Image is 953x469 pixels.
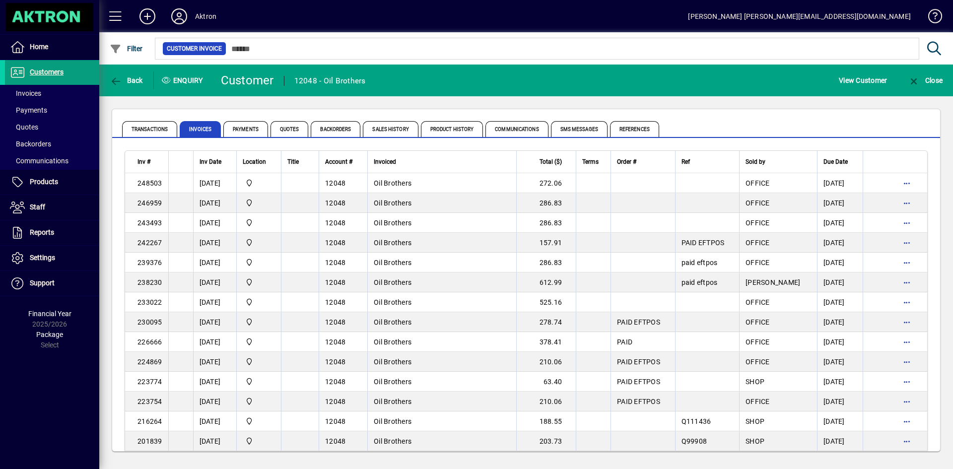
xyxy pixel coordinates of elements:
span: PAID [617,338,632,346]
span: Title [287,156,299,167]
span: PAID EFTPOS [617,398,660,405]
span: Oil Brothers [374,398,411,405]
button: Back [107,71,145,89]
div: Enquiry [154,72,213,88]
span: Settings [30,254,55,262]
a: Home [5,35,99,60]
span: Terms [582,156,599,167]
span: Oil Brothers [374,179,411,187]
span: Due Date [823,156,848,167]
span: Central [243,257,275,268]
span: Invoices [10,89,41,97]
a: Knowledge Base [921,2,941,34]
span: OFFICE [746,259,770,267]
button: More options [899,235,915,251]
td: 210.06 [516,352,576,372]
span: Communications [485,121,548,137]
span: Oil Brothers [374,358,411,366]
span: 224869 [137,358,162,366]
td: [DATE] [193,213,236,233]
span: OFFICE [746,318,770,326]
span: Account # [325,156,352,167]
button: More options [899,314,915,330]
span: SMS Messages [551,121,608,137]
td: 525.16 [516,292,576,312]
span: Central [243,178,275,189]
span: 12048 [325,437,345,445]
span: 12048 [325,378,345,386]
span: 216264 [137,417,162,425]
button: More options [899,394,915,409]
span: View Customer [839,72,887,88]
div: Ref [681,156,734,167]
span: Backorders [311,121,360,137]
span: 201839 [137,437,162,445]
span: Central [243,217,275,228]
span: OFFICE [746,298,770,306]
button: Close [905,71,945,89]
td: [DATE] [817,213,863,233]
td: 157.91 [516,233,576,253]
span: 223774 [137,378,162,386]
span: PAID EFTPOS [681,239,725,247]
span: 12048 [325,259,345,267]
span: Central [243,396,275,407]
div: Aktron [195,8,216,24]
button: More options [899,274,915,290]
a: Staff [5,195,99,220]
span: Central [243,376,275,387]
button: More options [899,334,915,350]
span: Product History [421,121,483,137]
span: Oil Brothers [374,219,411,227]
td: [DATE] [193,431,236,451]
td: [DATE] [193,233,236,253]
span: Invoices [180,121,221,137]
span: Location [243,156,266,167]
span: Central [243,336,275,347]
button: Add [132,7,163,25]
button: More options [899,413,915,429]
span: Package [36,331,63,338]
button: More options [899,195,915,211]
span: Close [908,76,943,84]
button: Profile [163,7,195,25]
span: Q99908 [681,437,707,445]
td: 210.06 [516,392,576,411]
span: PAID EFTPOS [617,378,660,386]
span: Sold by [746,156,765,167]
a: Backorders [5,135,99,152]
span: Sales History [363,121,418,137]
app-page-header-button: Back [99,71,154,89]
span: SHOP [746,437,764,445]
span: Quotes [10,123,38,131]
td: [DATE] [817,272,863,292]
span: Back [110,76,143,84]
td: 203.73 [516,431,576,451]
div: Account # [325,156,361,167]
span: Financial Year [28,310,71,318]
span: Central [243,356,275,367]
span: Home [30,43,48,51]
span: Communications [10,157,68,165]
span: Central [243,436,275,447]
td: [DATE] [193,173,236,193]
span: OFFICE [746,179,770,187]
div: Invoiced [374,156,510,167]
span: Oil Brothers [374,278,411,286]
app-page-header-button: Close enquiry [897,71,953,89]
td: [DATE] [193,352,236,372]
td: [DATE] [817,312,863,332]
td: 188.55 [516,411,576,431]
td: [DATE] [817,253,863,272]
a: Communications [5,152,99,169]
span: Staff [30,203,45,211]
button: More options [899,433,915,449]
td: [DATE] [817,233,863,253]
td: [DATE] [193,292,236,312]
span: Products [30,178,58,186]
td: 278.74 [516,312,576,332]
span: Quotes [271,121,309,137]
span: 12048 [325,278,345,286]
span: OFFICE [746,219,770,227]
span: Oil Brothers [374,338,411,346]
